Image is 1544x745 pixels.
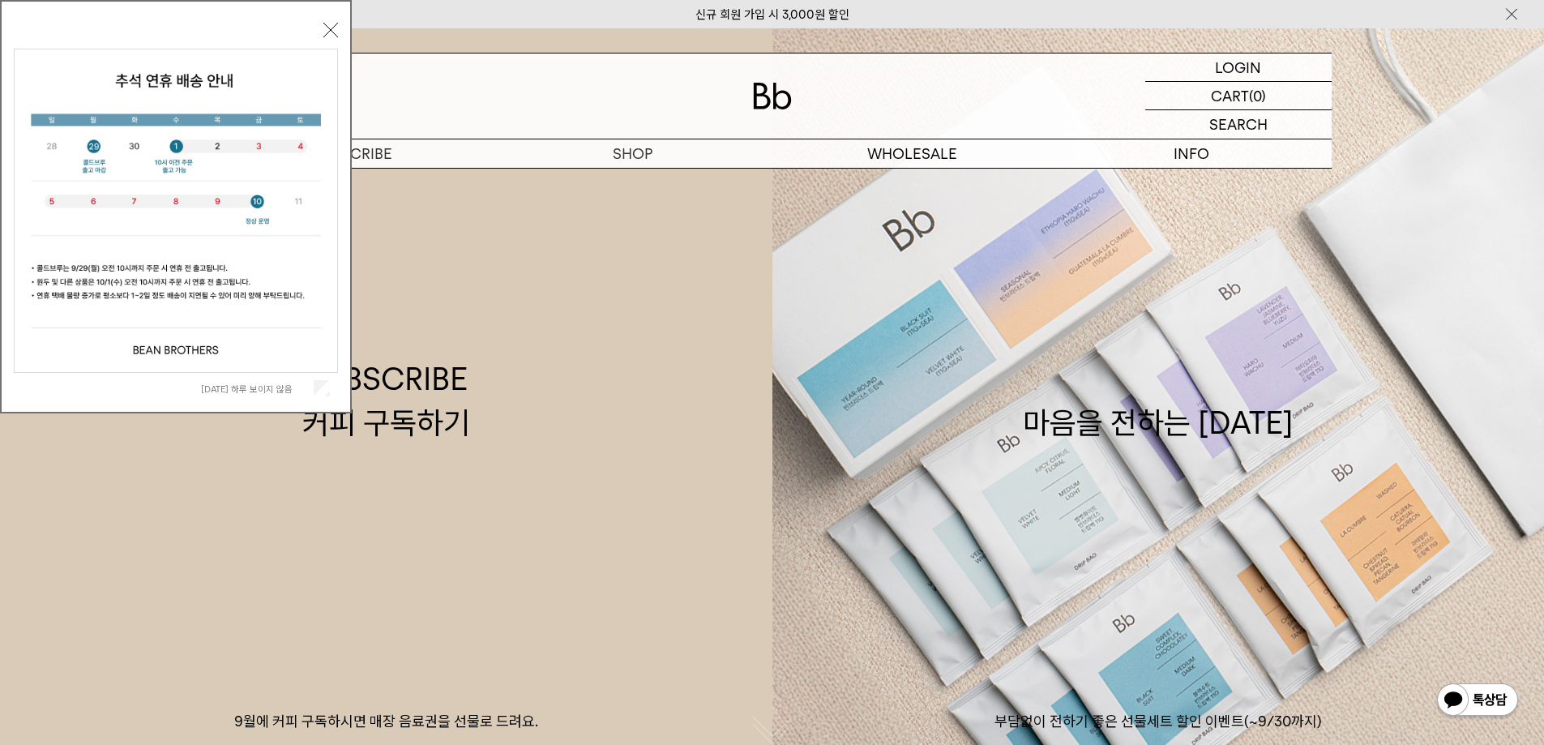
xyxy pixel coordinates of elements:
[772,139,1052,168] p: WHOLESALE
[1215,54,1261,81] p: LOGIN
[1052,139,1332,168] p: INFO
[1145,82,1332,110] a: CART (0)
[15,49,337,372] img: 5e4d662c6b1424087153c0055ceb1a13_140731.jpg
[1145,54,1332,82] a: LOGIN
[753,83,792,109] img: 로고
[1023,358,1294,443] div: 마음을 전하는 [DATE]
[302,358,470,443] div: SUBSCRIBE 커피 구독하기
[493,139,772,168] a: SHOP
[323,23,338,37] button: 닫기
[1435,682,1520,721] img: 카카오톡 채널 1:1 채팅 버튼
[1209,110,1268,139] p: SEARCH
[1211,82,1249,109] p: CART
[201,383,310,395] label: [DATE] 하루 보이지 않음
[1249,82,1266,109] p: (0)
[695,7,849,22] a: 신규 회원 가입 시 3,000원 할인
